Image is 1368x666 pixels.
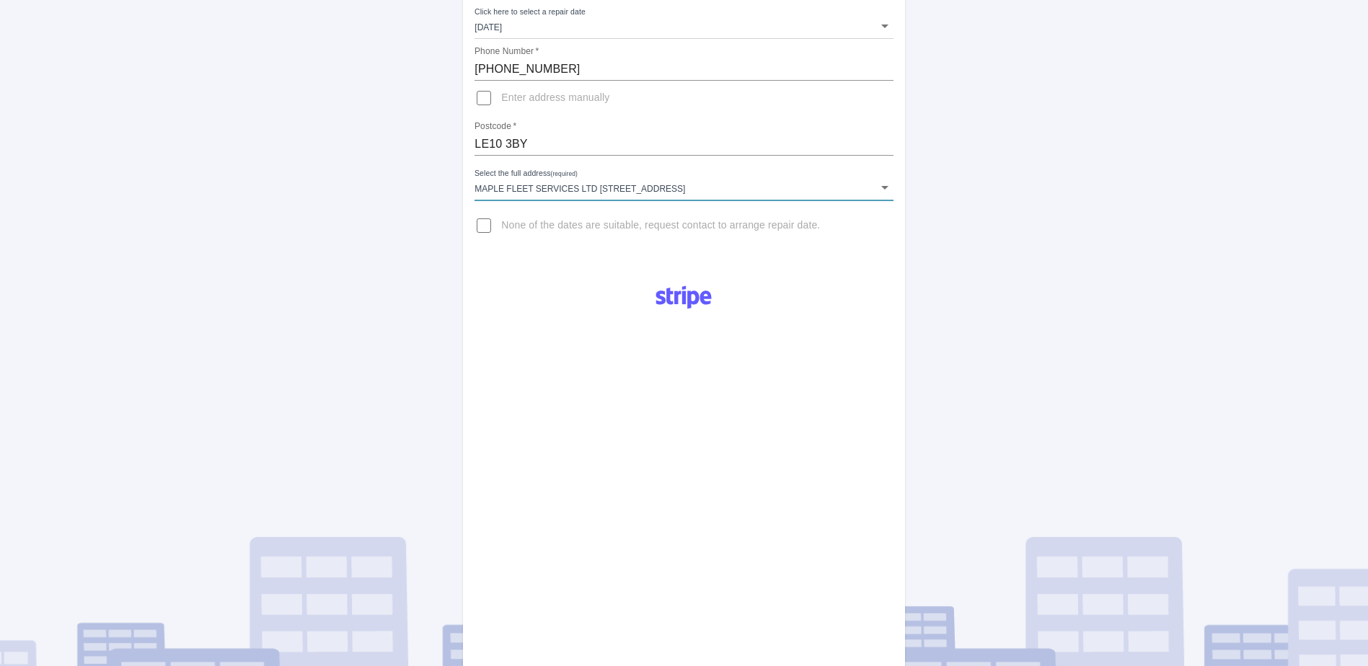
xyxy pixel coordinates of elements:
[475,168,578,179] label: Select the full address
[501,91,609,105] span: Enter address manually
[475,13,893,39] div: [DATE]
[475,45,539,58] label: Phone Number
[475,174,893,200] div: Maple Fleet Services Ltd [STREET_ADDRESS]
[475,6,586,17] label: Click here to select a repair date
[501,218,820,233] span: None of the dates are suitable, request contact to arrange repair date.
[551,171,578,177] small: (required)
[648,280,720,315] img: Logo
[475,120,516,133] label: Postcode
